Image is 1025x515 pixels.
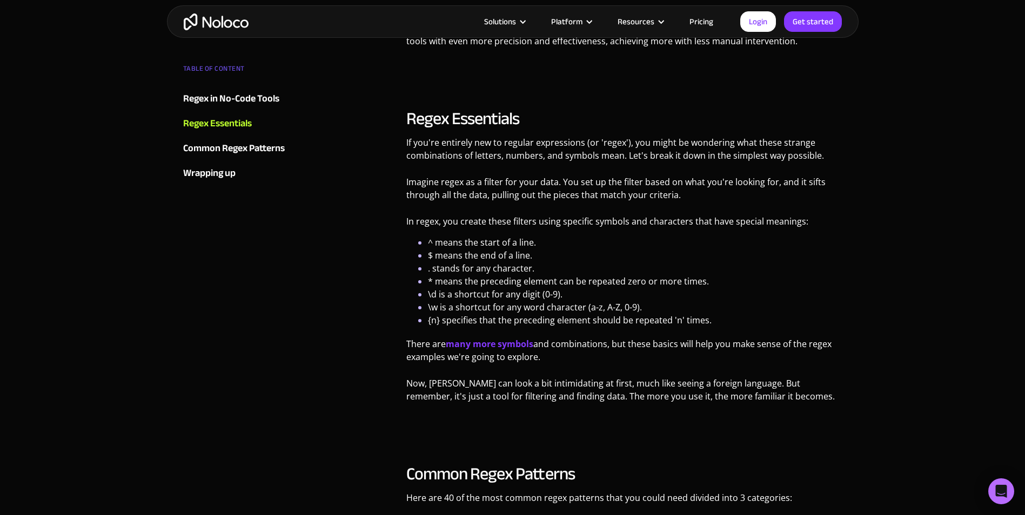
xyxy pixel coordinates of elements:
p: There are and combinations, but these basics will help you make sense of the regex examples we're... [406,337,842,371]
div: Open Intercom Messenger [988,478,1014,504]
li: * means the preceding element can be repeated zero or more times. [428,275,842,288]
a: Pricing [676,15,727,29]
a: Login [740,11,776,32]
div: Common Regex Patterns [183,140,285,157]
p: Now, [PERSON_NAME] can look a bit intimidating at first, much like seeing a foreign language. But... [406,377,842,411]
a: Common Regex Patterns [183,140,314,157]
li: . stands for any character. [428,262,842,275]
div: TABLE OF CONTENT [183,60,314,82]
a: Regex Essentials [183,116,314,132]
a: Regex in No-Code Tools [183,91,314,107]
div: Platform [538,15,604,29]
p: Here are 40 of the most common regex patterns that you could need divided into 3 categories: [406,491,842,512]
p: ‍ [406,416,842,437]
li: {n} specifies that the preceding element should be repeated 'n' times. [428,314,842,327]
li: ^ means the start of a line. [428,236,842,249]
a: home [184,13,249,30]
div: Solutions [471,15,538,29]
p: Imagine regex as a filter for your data. You set up the filter based on what you're looking for, ... [406,175,842,209]
p: If you're entirely new to regular expressions (or 'regex'), you might be wondering what these str... [406,136,842,170]
div: Regex in No-Code Tools [183,91,279,107]
h2: Regex Essentials [406,108,842,130]
div: Wrapping up [183,165,236,181]
div: Solutions [484,15,516,29]
li: $ means the end of a line. [428,249,842,262]
a: many more symbols [446,338,533,350]
div: Platform [551,15,582,29]
a: Get started [784,11,842,32]
h2: Common Regex Patterns [406,463,842,485]
div: Regex Essentials [183,116,252,132]
a: Wrapping up [183,165,314,181]
div: Resources [604,15,676,29]
p: ‍ [406,61,842,82]
li: \w is a shortcut for any word character (a-z, A-Z, 0-9). [428,301,842,314]
li: \d is a shortcut for any digit (0-9). [428,288,842,301]
p: In regex, you create these filters using specific symbols and characters that have special meanings: [406,215,842,236]
div: Resources [618,15,654,29]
